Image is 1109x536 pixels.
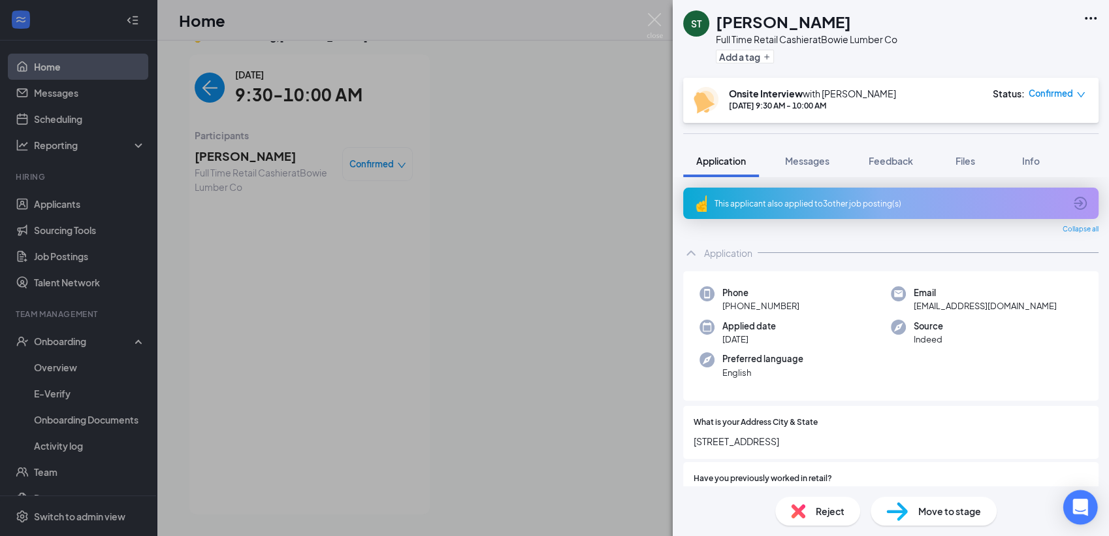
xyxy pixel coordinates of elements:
[914,299,1057,312] span: [EMAIL_ADDRESS][DOMAIN_NAME]
[691,17,701,30] div: ST
[1063,224,1099,235] span: Collapse all
[1063,490,1098,525] div: Open Intercom Messenger
[729,100,896,111] div: [DATE] 9:30 AM - 10:00 AM
[683,245,699,261] svg: ChevronUp
[716,10,851,33] h1: [PERSON_NAME]
[694,416,818,429] span: What is your Address City & State
[1029,87,1073,100] span: Confirmed
[1076,90,1085,99] span: down
[694,434,1088,448] span: [STREET_ADDRESS]
[956,155,975,167] span: Files
[729,87,896,100] div: with [PERSON_NAME]
[696,155,746,167] span: Application
[1022,155,1040,167] span: Info
[716,33,897,46] div: Full Time Retail Cashier at Bowie Lumber Co
[722,366,803,379] span: English
[716,50,774,63] button: PlusAdd a tag
[722,320,776,333] span: Applied date
[993,87,1025,100] div: Status :
[918,504,981,518] span: Move to stage
[914,320,943,333] span: Source
[914,333,943,346] span: Indeed
[722,352,803,365] span: Preferred language
[914,286,1057,299] span: Email
[722,333,776,346] span: [DATE]
[694,473,832,485] span: Have you previously worked in retail?
[816,504,844,518] span: Reject
[715,198,1065,209] div: This applicant also applied to 3 other job posting(s)
[869,155,913,167] span: Feedback
[1083,10,1099,26] svg: Ellipses
[1072,195,1088,211] svg: ArrowCircle
[729,88,803,99] b: Onsite Interview
[722,286,799,299] span: Phone
[763,53,771,61] svg: Plus
[704,246,752,260] div: Application
[785,155,829,167] span: Messages
[722,299,799,312] span: [PHONE_NUMBER]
